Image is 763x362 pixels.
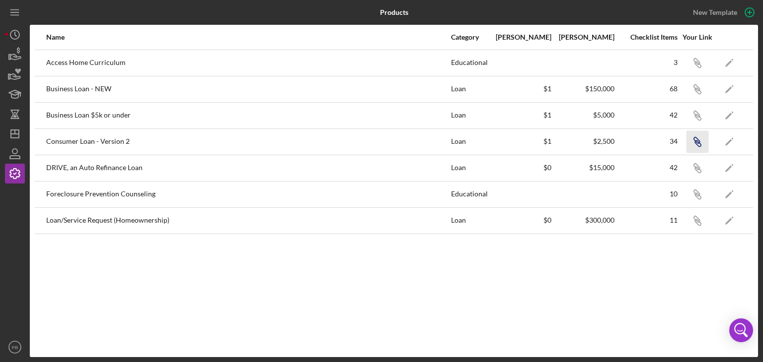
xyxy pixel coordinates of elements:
div: 3 [615,59,678,66]
div: Business Loan $5k or under [46,103,450,128]
div: Loan [451,208,488,233]
div: 68 [615,85,678,93]
div: Foreclosure Prevention Counseling [46,182,450,207]
div: 10 [615,190,678,198]
button: New Template [687,5,758,20]
div: Access Home Curriculum [46,51,450,75]
button: PB [5,337,25,357]
div: Name [46,33,450,41]
div: $0 [489,164,551,172]
div: $150,000 [552,85,614,93]
div: Open Intercom Messenger [729,318,753,342]
div: Loan [451,156,488,181]
b: Products [380,8,408,16]
div: [PERSON_NAME] [552,33,614,41]
div: $15,000 [552,164,614,172]
div: Loan/Service Request (Homeownership) [46,208,450,233]
div: Category [451,33,488,41]
div: 42 [615,164,678,172]
div: Loan [451,77,488,102]
div: $0 [489,216,551,224]
div: $1 [489,111,551,119]
div: $5,000 [552,111,614,119]
div: $300,000 [552,216,614,224]
div: 34 [615,137,678,145]
div: $2,500 [552,137,614,145]
div: 42 [615,111,678,119]
div: 11 [615,216,678,224]
div: Educational [451,182,488,207]
div: Business Loan - NEW [46,77,450,102]
div: Consumer Loan - Version 2 [46,129,450,154]
div: New Template [693,5,737,20]
div: $1 [489,137,551,145]
div: Your Link [679,33,716,41]
div: DRIVE, an Auto Refinance Loan [46,156,450,181]
div: $1 [489,85,551,93]
div: Loan [451,129,488,154]
text: PB [12,345,18,350]
div: Loan [451,103,488,128]
div: Educational [451,51,488,75]
div: [PERSON_NAME] [489,33,551,41]
div: Checklist Items [615,33,678,41]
